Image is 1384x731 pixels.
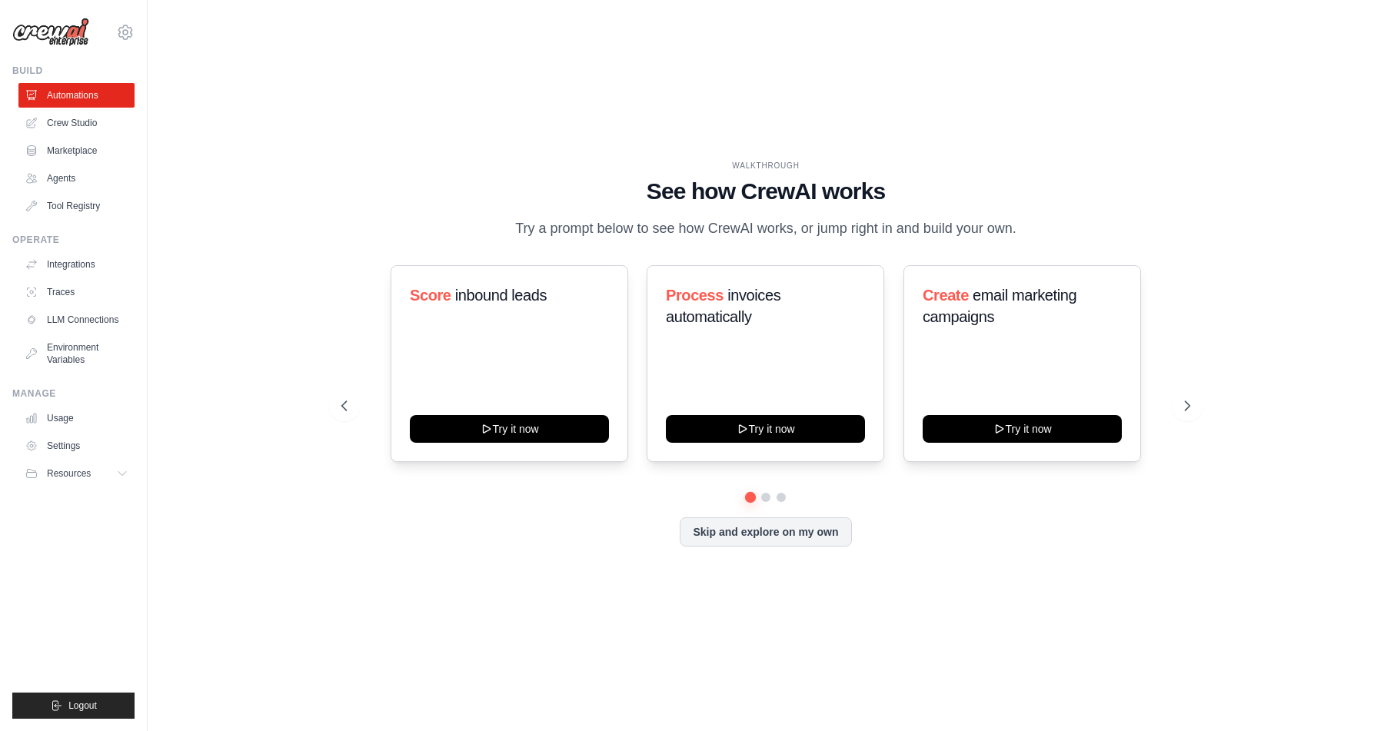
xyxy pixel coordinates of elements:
[455,287,547,304] span: inbound leads
[923,287,969,304] span: Create
[410,415,609,443] button: Try it now
[18,280,135,304] a: Traces
[341,178,1190,205] h1: See how CrewAI works
[18,252,135,277] a: Integrations
[18,434,135,458] a: Settings
[1307,657,1384,731] iframe: Chat Widget
[923,287,1076,325] span: email marketing campaigns
[923,415,1122,443] button: Try it now
[12,65,135,77] div: Build
[12,693,135,719] button: Logout
[12,234,135,246] div: Operate
[410,287,451,304] span: Score
[18,138,135,163] a: Marketplace
[12,18,89,47] img: Logo
[666,287,780,325] span: invoices automatically
[18,194,135,218] a: Tool Registry
[18,111,135,135] a: Crew Studio
[47,467,91,480] span: Resources
[18,406,135,430] a: Usage
[507,218,1024,240] p: Try a prompt below to see how CrewAI works, or jump right in and build your own.
[18,83,135,108] a: Automations
[12,387,135,400] div: Manage
[18,166,135,191] a: Agents
[680,517,851,547] button: Skip and explore on my own
[666,415,865,443] button: Try it now
[68,699,97,712] span: Logout
[666,287,724,304] span: Process
[341,160,1190,171] div: WALKTHROUGH
[18,335,135,372] a: Environment Variables
[18,307,135,332] a: LLM Connections
[18,461,135,486] button: Resources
